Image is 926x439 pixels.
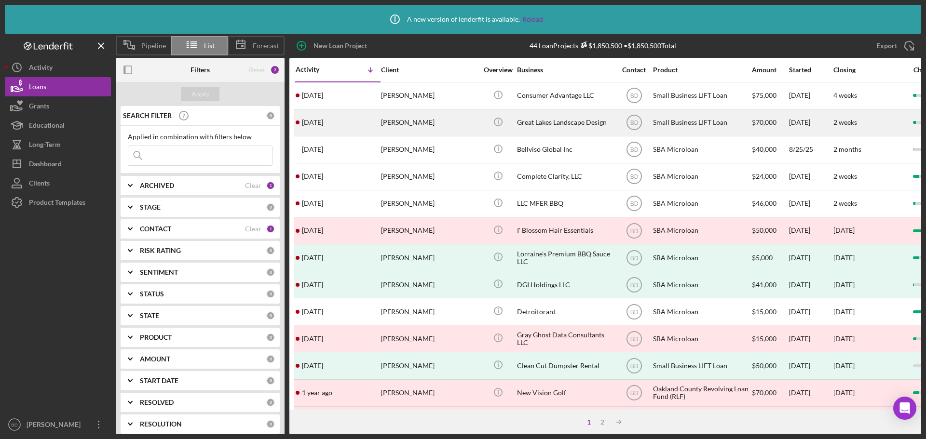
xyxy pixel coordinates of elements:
[141,42,166,50] span: Pipeline
[123,112,172,120] b: SEARCH FILTER
[789,164,832,189] div: [DATE]
[381,380,477,406] div: [PERSON_NAME]
[302,389,332,397] time: 2024-09-03 23:10
[752,164,788,189] div: $24,000
[630,120,638,126] text: BD
[752,272,788,297] div: $41,000
[381,110,477,135] div: [PERSON_NAME]
[653,164,749,189] div: SBA Microloan
[302,226,323,234] time: 2025-06-13 15:39
[630,227,638,234] text: BD
[140,355,170,363] b: AMOUNT
[266,181,275,190] div: 1
[653,110,749,135] div: Small Business LIFT Loan
[302,200,323,207] time: 2025-08-06 11:36
[630,93,638,99] text: BD
[752,407,788,433] div: $40,000
[517,66,613,74] div: Business
[653,245,749,270] div: SBA Microloan
[266,203,275,212] div: 0
[266,225,275,233] div: 1
[381,66,477,74] div: Client
[140,247,181,254] b: RISK RATING
[833,334,855,343] time: [DATE]
[289,36,377,55] button: New Loan Project
[752,218,788,243] div: $50,000
[789,407,832,433] div: 6/14/24
[517,326,613,351] div: Gray Ghost Data Consultants LLC
[381,272,477,297] div: [PERSON_NAME]
[381,353,477,378] div: [PERSON_NAME]
[653,218,749,243] div: SBA Microloan
[266,355,275,363] div: 0
[245,225,261,233] div: Clear
[5,193,111,212] a: Product Templates
[5,154,111,173] button: Dashboard
[789,110,832,135] div: [DATE]
[302,335,323,343] time: 2025-01-22 13:11
[517,245,613,270] div: Lorraine's Premium BBQ Sauce LLC
[381,137,477,162] div: [PERSON_NAME]
[833,118,857,126] time: 2 weeks
[140,377,178,385] b: START DATE
[653,66,749,74] div: Product
[530,41,676,50] div: 44 Loan Projects • $1,850,500 Total
[833,307,855,316] time: [DATE]
[249,66,265,74] div: Reset
[522,15,543,23] a: Reload
[596,418,609,426] div: 2
[789,137,832,162] div: 8/25/25
[616,66,652,74] div: Contact
[752,353,788,378] div: $50,000
[752,380,788,406] div: $70,000
[517,353,613,378] div: Clean Cut Dumpster Rental
[140,182,174,189] b: ARCHIVED
[29,58,53,80] div: Activity
[630,146,638,153] text: BD
[630,335,638,342] text: BD
[517,407,613,433] div: Roya Shoes
[5,58,111,77] button: Activity
[630,390,638,397] text: BD
[29,135,61,157] div: Long-Term
[270,65,280,75] div: 2
[191,87,209,101] div: Apply
[296,66,338,73] div: Activity
[752,326,788,351] div: $15,000
[140,225,171,233] b: CONTACT
[266,398,275,407] div: 0
[517,164,613,189] div: Complete Clarity, LLC
[752,307,776,316] span: $15,000
[140,333,172,341] b: PRODUCT
[140,290,164,298] b: STATUS
[29,173,50,195] div: Clients
[191,66,210,74] b: Filters
[517,110,613,135] div: Great Lakes Landscape Design
[5,173,111,193] button: Clients
[302,92,323,99] time: 2025-08-28 19:01
[383,7,543,31] div: A new version of lenderfit is available.
[302,281,323,289] time: 2025-03-03 22:18
[253,42,279,50] span: Forecast
[653,353,749,378] div: Small Business LIFT Loan
[480,66,516,74] div: Overview
[630,363,638,370] text: BD
[653,326,749,351] div: SBA Microloan
[876,36,897,55] div: Export
[517,83,613,108] div: Consumer Advantage LLC
[517,191,613,216] div: LLC MFER BBQ
[29,193,85,214] div: Product Templates
[752,118,776,126] span: $70,000
[833,281,855,289] div: [DATE]
[128,133,272,141] div: Applied in combination with filters below
[893,397,916,420] div: Open Intercom Messenger
[5,77,111,96] button: Loans
[867,36,921,55] button: Export
[789,218,832,243] div: [DATE]
[381,245,477,270] div: [PERSON_NAME]
[752,145,776,153] span: $40,000
[266,420,275,428] div: 0
[833,66,906,74] div: Closing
